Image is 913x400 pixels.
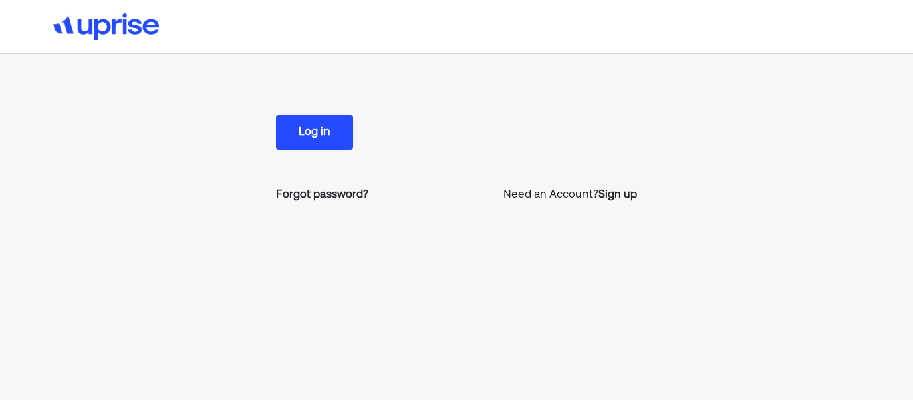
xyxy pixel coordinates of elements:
p: Need an Account? [503,187,637,203]
a: Sign up [598,187,637,203]
button: Log in [276,115,353,150]
a: Forgot password? [276,187,368,203]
